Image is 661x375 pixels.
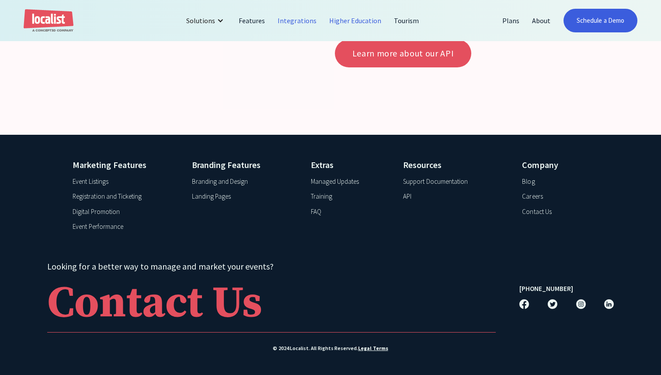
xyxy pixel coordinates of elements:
a: Learn more about our API [335,39,471,67]
a: Registration and Ticketing [73,192,142,202]
a: Digital Promotion [73,207,120,217]
a: home [24,9,73,32]
a: [PHONE_NUMBER] [519,284,573,294]
div: Solutions [186,15,215,26]
a: Legal Terms [358,344,388,352]
a: Support Documentation [403,177,468,187]
h4: Company [522,158,588,172]
a: Landing Pages [192,192,231,202]
a: Managed Updates [311,177,359,187]
a: Features [233,10,271,31]
h4: Resources [403,158,509,172]
a: Branding and Design [192,177,248,187]
a: Tourism [388,10,425,31]
a: Contact Us [47,277,496,333]
a: Contact Us [522,207,551,217]
h4: Marketing Features [73,158,178,172]
a: Schedule a Demo [564,9,637,32]
a: FAQ [311,207,321,217]
div: Solutions [180,10,233,31]
a: API [403,192,411,202]
a: Integrations [271,10,323,31]
a: Training [311,192,332,202]
a: About [526,10,557,31]
div: Contact Us [47,282,262,326]
a: Plans [496,10,526,31]
h4: Branding Features [192,158,298,172]
a: Event Performance [73,222,123,232]
a: Higher Education [323,10,388,31]
h4: Looking for a better way to manage and market your events? [47,260,496,273]
h4: Extras [311,158,390,172]
div: © 2024 Localist. All Rights Reserved. [47,344,614,352]
a: Blog [522,177,535,187]
a: Careers [522,192,543,202]
a: Event Listings [73,177,108,187]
